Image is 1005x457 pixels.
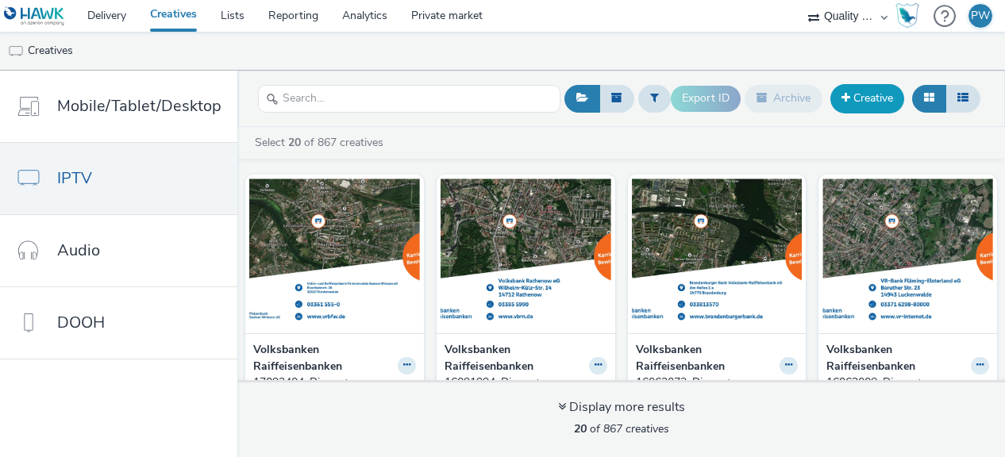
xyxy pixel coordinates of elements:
[636,342,776,374] strong: Volksbanken Raiffeisenbanken
[57,239,100,262] span: Audio
[826,374,989,390] a: 16062008_Disney+ neu
[8,44,24,60] img: tv
[945,85,980,112] button: Table
[971,4,990,28] div: PW
[253,342,394,374] strong: Volksbanken Raiffeisenbanken
[258,85,560,113] input: Search...
[445,342,585,374] strong: Volksbanken Raiffeisenbanken
[441,179,611,333] img: 16091994_Disney+ neu visual
[4,6,65,26] img: undefined Logo
[895,3,919,29] img: Hawk Academy
[636,374,799,390] a: 16062073_Disney+ neu
[253,374,416,390] a: 17092404_Disney+ neu
[249,179,420,333] img: 17092404_Disney+ neu visual
[636,374,792,390] div: 16062073_Disney+ neu
[57,167,92,190] span: IPTV
[826,374,983,390] div: 16062008_Disney+ neu
[632,179,803,333] img: 16062073_Disney+ neu visual
[822,179,993,333] img: 16062008_Disney+ neu visual
[558,398,685,417] div: Display more results
[671,86,741,111] button: Export ID
[574,421,669,436] span: of 867 creatives
[253,135,390,150] a: Select of 867 creatives
[253,374,410,390] div: 17092404_Disney+ neu
[57,94,221,117] span: Mobile/Tablet/Desktop
[830,84,904,113] a: Creative
[895,3,926,29] a: Hawk Academy
[288,135,301,150] strong: 20
[574,421,587,436] strong: 20
[445,374,601,390] div: 16091994_Disney+ neu
[826,342,967,374] strong: Volksbanken Raiffeisenbanken
[57,311,105,334] span: DOOH
[445,374,607,390] a: 16091994_Disney+ neu
[745,85,822,112] button: Archive
[912,85,946,112] button: Grid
